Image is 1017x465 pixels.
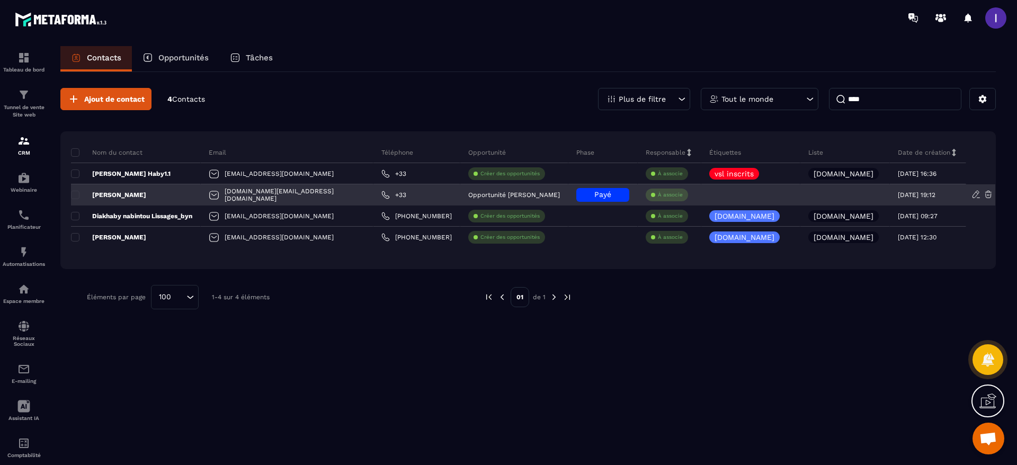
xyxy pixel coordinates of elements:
[84,94,145,104] span: Ajout de contact
[167,94,205,104] p: 4
[898,191,935,199] p: [DATE] 19:12
[246,53,273,62] p: Tâches
[71,191,146,199] p: [PERSON_NAME]
[17,135,30,147] img: formation
[17,437,30,450] img: accountant
[158,53,209,62] p: Opportunités
[151,285,199,309] div: Search for option
[484,292,494,302] img: prev
[209,148,226,157] p: Email
[71,233,146,242] p: [PERSON_NAME]
[563,292,572,302] img: next
[480,234,540,241] p: Créer des opportunités
[3,81,45,127] a: formationformationTunnel de vente Site web
[17,246,30,258] img: automations
[898,170,936,177] p: [DATE] 16:36
[658,191,683,199] p: À associe
[898,234,936,241] p: [DATE] 12:30
[468,148,506,157] p: Opportunité
[3,164,45,201] a: automationsautomationsWebinaire
[715,212,774,220] p: [DOMAIN_NAME]
[3,261,45,267] p: Automatisations
[658,212,683,220] p: À associe
[576,148,594,157] p: Phase
[71,148,142,157] p: Nom du contact
[497,292,507,302] img: prev
[381,191,406,199] a: +33
[468,191,560,199] p: Opportunité [PERSON_NAME]
[60,88,151,110] button: Ajout de contact
[658,170,683,177] p: À associe
[381,233,452,242] a: [PHONE_NUMBER]
[3,67,45,73] p: Tableau de bord
[594,190,611,199] span: Payé
[3,312,45,355] a: social-networksocial-networkRéseaux Sociaux
[172,95,205,103] span: Contacts
[814,212,873,220] p: [DOMAIN_NAME]
[15,10,110,29] img: logo
[3,238,45,275] a: automationsautomationsAutomatisations
[212,293,270,301] p: 1-4 sur 4 éléments
[3,378,45,384] p: E-mailing
[808,148,823,157] p: Liste
[715,170,754,177] p: vsl inscrits
[155,291,175,303] span: 100
[17,172,30,184] img: automations
[219,46,283,71] a: Tâches
[71,212,192,220] p: Diakhaby nabintou Lissages_byn
[3,150,45,156] p: CRM
[3,298,45,304] p: Espace membre
[175,291,184,303] input: Search for option
[898,148,950,157] p: Date de création
[3,187,45,193] p: Webinaire
[3,104,45,119] p: Tunnel de vente Site web
[3,43,45,81] a: formationformationTableau de bord
[87,53,121,62] p: Contacts
[17,88,30,101] img: formation
[3,224,45,230] p: Planificateur
[17,363,30,375] img: email
[814,170,873,177] p: [DOMAIN_NAME]
[60,46,132,71] a: Contacts
[549,292,559,302] img: next
[619,95,666,103] p: Plus de filtre
[3,392,45,429] a: Assistant IA
[17,209,30,221] img: scheduler
[480,212,540,220] p: Créer des opportunités
[814,234,873,241] p: [DOMAIN_NAME]
[721,95,773,103] p: Tout le monde
[533,293,546,301] p: de 1
[87,293,146,301] p: Éléments par page
[17,51,30,64] img: formation
[480,170,540,177] p: Créer des opportunités
[381,148,413,157] p: Téléphone
[71,169,171,178] p: [PERSON_NAME] Haby1.1
[132,46,219,71] a: Opportunités
[381,169,406,178] a: +33
[898,212,938,220] p: [DATE] 09:27
[3,355,45,392] a: emailemailE-mailing
[381,212,452,220] a: [PHONE_NUMBER]
[3,275,45,312] a: automationsautomationsEspace membre
[646,148,685,157] p: Responsable
[17,283,30,296] img: automations
[715,234,774,241] p: [DOMAIN_NAME]
[973,423,1004,454] div: Ouvrir le chat
[3,201,45,238] a: schedulerschedulerPlanificateur
[709,148,741,157] p: Étiquettes
[17,320,30,333] img: social-network
[3,452,45,458] p: Comptabilité
[3,127,45,164] a: formationformationCRM
[3,335,45,347] p: Réseaux Sociaux
[511,287,529,307] p: 01
[658,234,683,241] p: À associe
[3,415,45,421] p: Assistant IA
